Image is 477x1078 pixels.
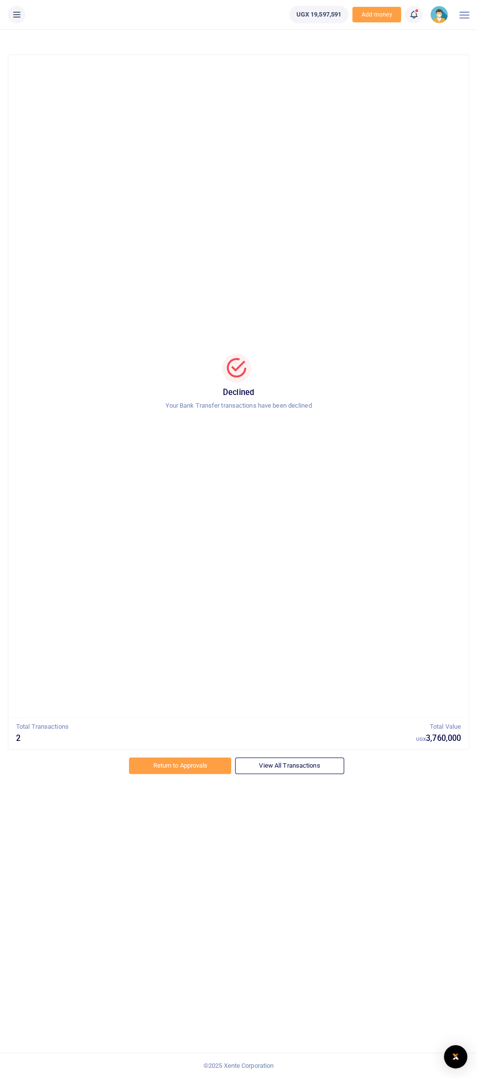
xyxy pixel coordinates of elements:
a: Return to Approvals [129,757,231,774]
h5: 2 [16,734,416,743]
span: UGX 19,597,591 [296,10,341,19]
div: Open Intercom Messenger [444,1045,467,1068]
li: Toup your wallet [352,7,401,23]
a: UGX 19,597,591 [289,6,349,23]
span: Add money [352,7,401,23]
a: View All Transactions [235,757,344,774]
h5: 3,760,000 [416,734,461,743]
p: Total Transactions [16,722,416,732]
li: Wallet ballance [285,6,352,23]
a: Add money [352,10,401,18]
p: Your Bank Transfer transactions have been declined [20,401,457,411]
img: profile-user [430,6,448,23]
p: Total Value [416,722,461,732]
a: profile-user [430,6,452,23]
small: UGX [416,737,426,742]
h5: Declined [20,388,457,397]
